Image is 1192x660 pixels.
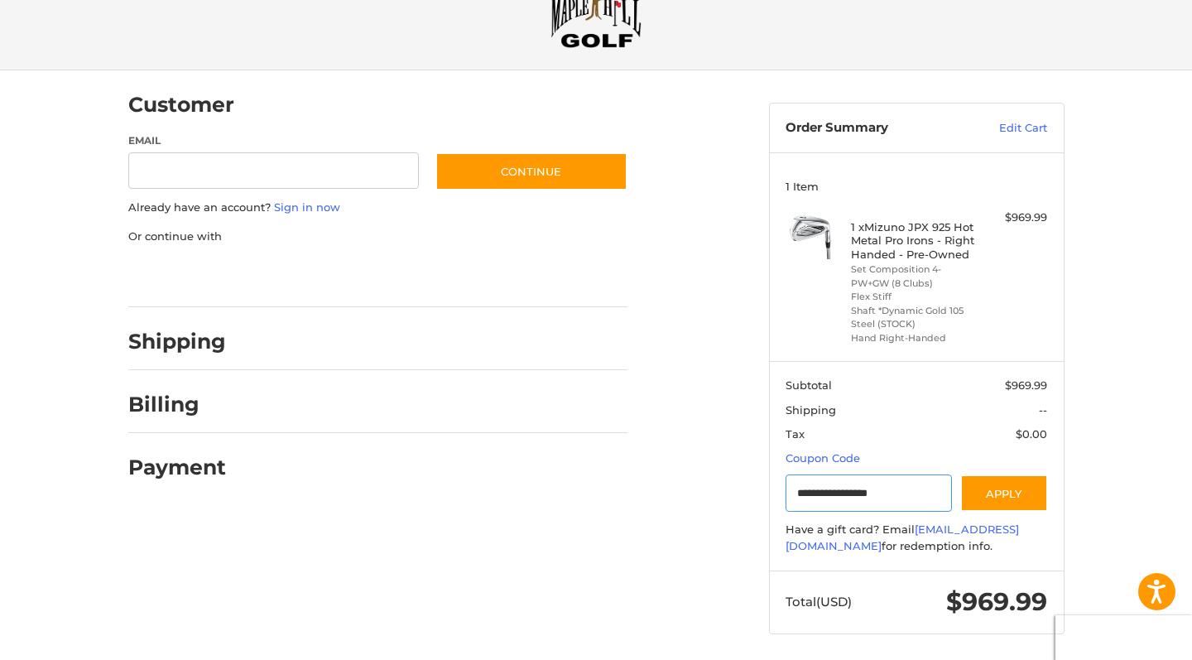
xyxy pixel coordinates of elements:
a: Edit Cart [964,120,1047,137]
span: $969.99 [946,586,1047,617]
a: Sign in now [274,200,340,214]
p: Or continue with [128,229,627,245]
li: Hand Right-Handed [851,331,978,345]
span: Total (USD) [786,594,852,609]
button: Apply [960,475,1048,512]
li: Flex Stiff [851,290,978,304]
h2: Billing [128,392,225,417]
li: Set Composition 4-PW+GW (8 Clubs) [851,263,978,290]
h2: Payment [128,455,226,480]
h2: Shipping [128,329,226,354]
input: Gift Certificate or Coupon Code [786,475,952,512]
h4: 1 x Mizuno JPX 925 Hot Metal Pro Irons - Right Handed - Pre-Owned [851,220,978,261]
span: $0.00 [1016,427,1047,441]
iframe: PayPal-paylater [263,261,387,291]
div: Have a gift card? Email for redemption info. [786,522,1047,554]
span: -- [1039,403,1047,417]
span: Subtotal [786,378,832,392]
iframe: PayPal-paypal [123,261,247,291]
iframe: Google Customer Reviews [1055,615,1192,660]
div: $969.99 [982,210,1047,226]
label: Email [128,133,420,148]
a: [EMAIL_ADDRESS][DOMAIN_NAME] [786,523,1019,552]
span: $969.99 [1005,378,1047,392]
h2: Customer [128,92,234,118]
iframe: PayPal-venmo [403,261,527,291]
h3: 1 Item [786,180,1047,193]
li: Shaft *Dynamic Gold 105 Steel (STOCK) [851,304,978,331]
button: Continue [435,152,627,190]
h3: Order Summary [786,120,964,137]
p: Already have an account? [128,200,627,216]
span: Tax [786,427,805,441]
span: Shipping [786,403,836,417]
a: Coupon Code [786,451,860,465]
